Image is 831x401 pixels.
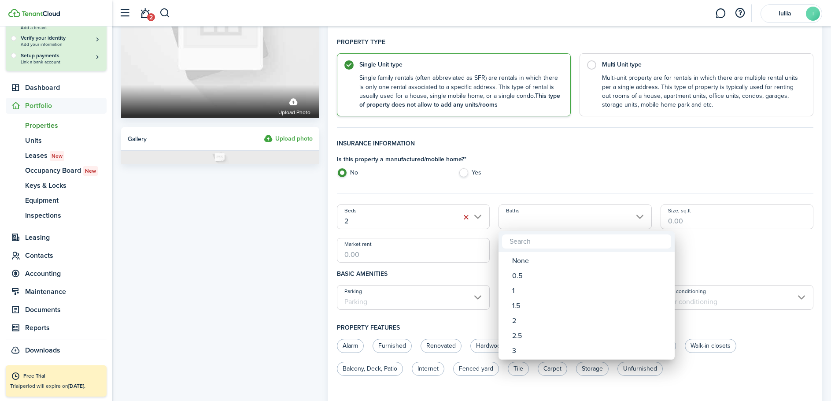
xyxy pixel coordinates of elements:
div: 0.5 [512,268,668,283]
div: 1 [512,283,668,298]
div: None [512,253,668,268]
input: Search [502,234,671,249]
div: 2.5 [512,328,668,343]
mbsc-wheel: Baths [499,252,675,360]
div: 3 [512,343,668,358]
div: 1.5 [512,298,668,313]
div: 2 [512,313,668,328]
